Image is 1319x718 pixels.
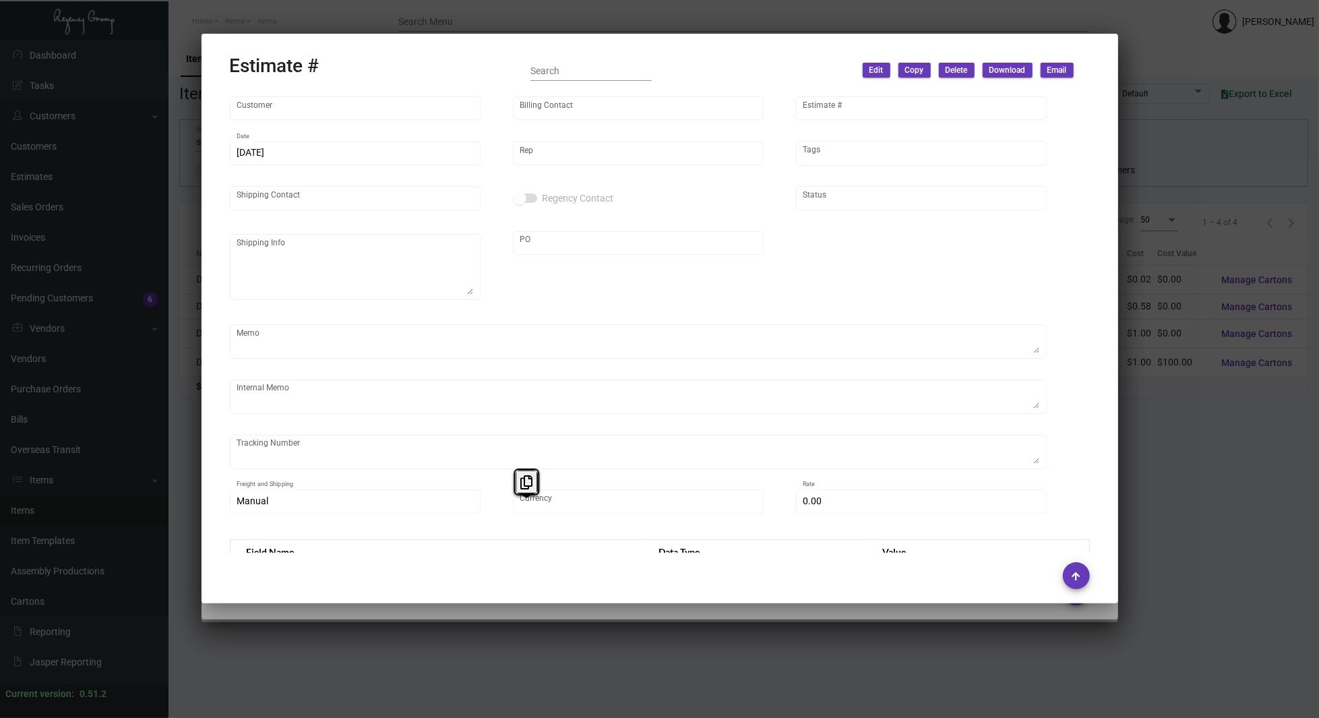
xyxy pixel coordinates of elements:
[1041,63,1074,78] button: Email
[869,65,884,76] span: Edit
[230,55,319,78] h2: Estimate #
[946,65,968,76] span: Delete
[898,63,931,78] button: Copy
[905,65,924,76] span: Copy
[939,63,975,78] button: Delete
[5,687,74,701] div: Current version:
[230,540,645,564] th: Field Name
[80,687,106,701] div: 0.51.2
[520,475,532,489] i: Copy
[989,65,1026,76] span: Download
[645,540,869,564] th: Data Type
[543,190,614,206] span: Regency Contact
[237,496,268,506] span: Manual
[983,63,1033,78] button: Download
[863,63,890,78] button: Edit
[1047,65,1067,76] span: Email
[869,540,1089,564] th: Value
